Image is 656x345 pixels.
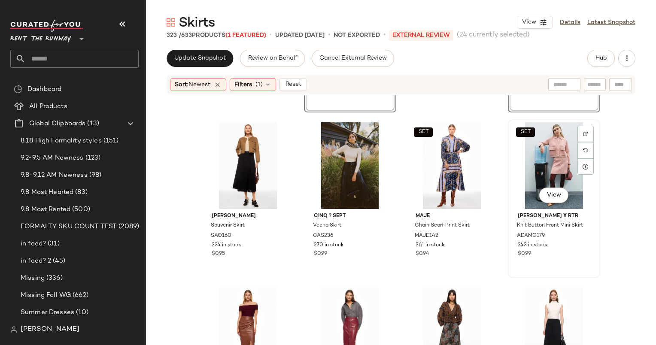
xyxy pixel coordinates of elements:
[71,291,88,300] span: (662)
[174,55,226,62] span: Update Snapshot
[416,242,445,249] span: 361 in stock
[212,212,284,220] span: [PERSON_NAME]
[255,80,263,89] span: (1)
[167,50,233,67] button: Update Snapshot
[188,82,210,88] span: Newest
[539,188,568,203] button: View
[73,188,88,197] span: (83)
[595,55,607,62] span: Hub
[14,85,22,94] img: svg%3e
[334,31,380,40] p: Not Exported
[313,222,341,230] span: Veena Skirt
[88,170,102,180] span: (98)
[418,129,429,135] span: SET
[389,30,453,41] p: External REVIEW
[29,119,85,129] span: Global Clipboards
[70,205,90,215] span: (500)
[21,291,71,300] span: Missing Fall WG
[520,129,531,135] span: SET
[85,119,99,129] span: (13)
[175,80,210,89] span: Sort:
[181,32,192,39] span: 633
[270,30,272,40] span: •
[383,30,386,40] span: •
[517,232,545,240] span: ADAMC179
[21,153,84,163] span: 9.2-9.5 AM Newness
[409,122,495,209] img: MAJE142.jpg
[313,232,333,240] span: CAS236
[415,222,470,230] span: Chain Scarf Print Skirt
[212,250,225,258] span: $0.95
[583,148,588,153] img: svg%3e
[522,19,536,26] span: View
[240,50,304,67] button: Review on Behalf
[416,250,429,258] span: $0.94
[21,273,45,283] span: Missing
[10,20,83,32] img: cfy_white_logo.C9jOOHJF.svg
[84,153,101,163] span: (123)
[587,18,635,27] a: Latest Snapshot
[27,85,61,94] span: Dashboard
[328,30,330,40] span: •
[29,102,67,112] span: All Products
[314,212,386,220] span: Cinq ? Sept
[560,18,580,27] a: Details
[414,127,433,137] button: SET
[10,326,17,333] img: svg%3e
[10,29,71,45] span: Rent the Runway
[167,32,181,39] span: 323 /
[516,127,535,137] button: SET
[517,222,583,230] span: Knit Button Front Mini Skirt
[21,170,88,180] span: 9.8-9.12 AM Newness
[102,136,119,146] span: (151)
[285,81,301,88] span: Reset
[21,205,70,215] span: 9.8 Most Rented
[117,222,139,232] span: (2089)
[314,250,327,258] span: $0.99
[511,122,597,209] img: ADAMC179.jpg
[247,55,297,62] span: Review on Behalf
[21,188,73,197] span: 9.8 Most Hearted
[21,324,79,335] span: [PERSON_NAME]
[21,256,51,266] span: in feed? 2
[416,212,488,220] span: Maje
[314,242,344,249] span: 270 in stock
[74,308,89,318] span: (10)
[275,31,325,40] p: updated [DATE]
[21,308,74,318] span: Summer Dresses
[457,30,530,40] span: (24 currently selected)
[587,50,615,67] button: Hub
[51,256,65,266] span: (45)
[234,80,252,89] span: Filters
[179,15,215,32] span: Skirts
[167,18,175,27] img: svg%3e
[518,212,590,220] span: [PERSON_NAME] x RTR
[583,131,588,136] img: svg%3e
[225,32,266,39] span: (1 Featured)
[518,242,547,249] span: 243 in stock
[211,232,231,240] span: SAO160
[517,16,553,29] button: View
[167,31,266,40] div: Products
[205,122,291,209] img: SAO160.jpg
[518,250,531,258] span: $0.99
[307,122,393,209] img: CAS236.jpg
[546,192,561,199] span: View
[21,136,102,146] span: 8.18 High Formality styles
[312,50,394,67] button: Cancel External Review
[415,232,438,240] span: MAJE142
[45,273,63,283] span: (336)
[21,222,117,232] span: FORMALTY SKU COUNT TEST
[319,55,387,62] span: Cancel External Review
[46,239,60,249] span: (31)
[212,242,241,249] span: 324 in stock
[21,239,46,249] span: in feed?
[279,78,307,91] button: Reset
[211,222,245,230] span: Souvenir Skirt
